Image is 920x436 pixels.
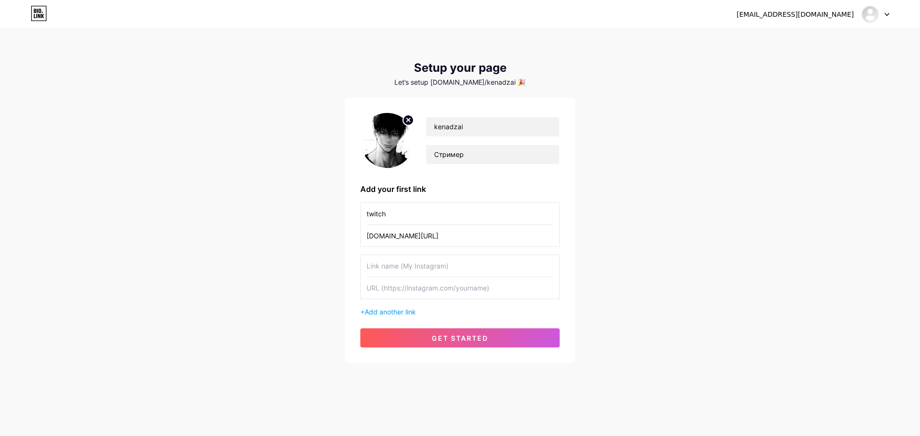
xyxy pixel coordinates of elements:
[360,328,560,347] button: get started
[360,307,560,317] div: +
[360,183,560,195] div: Add your first link
[360,113,414,168] img: profile pic
[426,145,559,164] input: bio
[367,255,553,277] input: Link name (My Instagram)
[367,203,553,224] input: Link name (My Instagram)
[367,277,553,299] input: URL (https://instagram.com/yourname)
[736,10,854,20] div: [EMAIL_ADDRESS][DOMAIN_NAME]
[365,308,416,316] span: Add another link
[426,117,559,136] input: Your name
[432,334,488,342] span: get started
[345,78,575,86] div: Let’s setup [DOMAIN_NAME]/kenadzai 🎉
[367,225,553,246] input: URL (https://instagram.com/yourname)
[861,5,879,23] img: kenadzai
[345,61,575,75] div: Setup your page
